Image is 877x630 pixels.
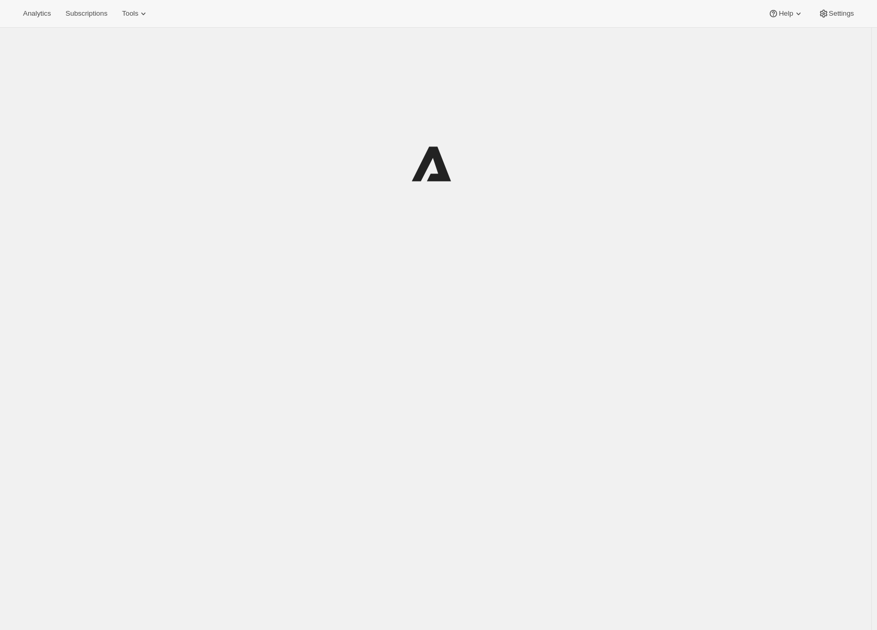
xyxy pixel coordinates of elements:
button: Settings [812,6,860,21]
span: Tools [122,9,138,18]
button: Subscriptions [59,6,114,21]
span: Settings [829,9,854,18]
button: Help [762,6,809,21]
span: Subscriptions [65,9,107,18]
button: Analytics [17,6,57,21]
button: Tools [116,6,155,21]
span: Help [779,9,793,18]
span: Analytics [23,9,51,18]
